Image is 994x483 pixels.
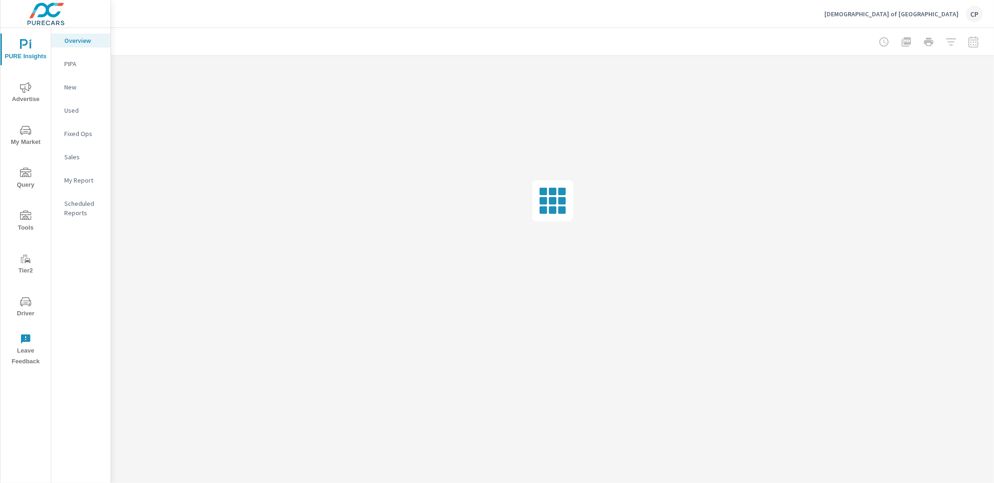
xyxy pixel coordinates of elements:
p: Overview [64,36,103,45]
p: PIPA [64,59,103,68]
span: PURE Insights [3,39,48,62]
div: Used [51,103,110,117]
span: Query [3,168,48,190]
span: Leave Feedback [3,333,48,367]
div: Fixed Ops [51,127,110,141]
span: My Market [3,125,48,148]
div: Sales [51,150,110,164]
p: Scheduled Reports [64,199,103,218]
span: Tier2 [3,253,48,276]
div: PIPA [51,57,110,71]
div: New [51,80,110,94]
p: Fixed Ops [64,129,103,138]
span: Driver [3,296,48,319]
p: My Report [64,176,103,185]
div: CP [966,6,983,22]
p: Used [64,106,103,115]
div: nav menu [0,28,51,371]
div: My Report [51,173,110,187]
p: New [64,82,103,92]
span: Advertise [3,82,48,105]
span: Tools [3,211,48,233]
div: Overview [51,34,110,48]
div: Scheduled Reports [51,197,110,220]
p: [DEMOGRAPHIC_DATA] of [GEOGRAPHIC_DATA] [824,10,959,18]
p: Sales [64,152,103,162]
